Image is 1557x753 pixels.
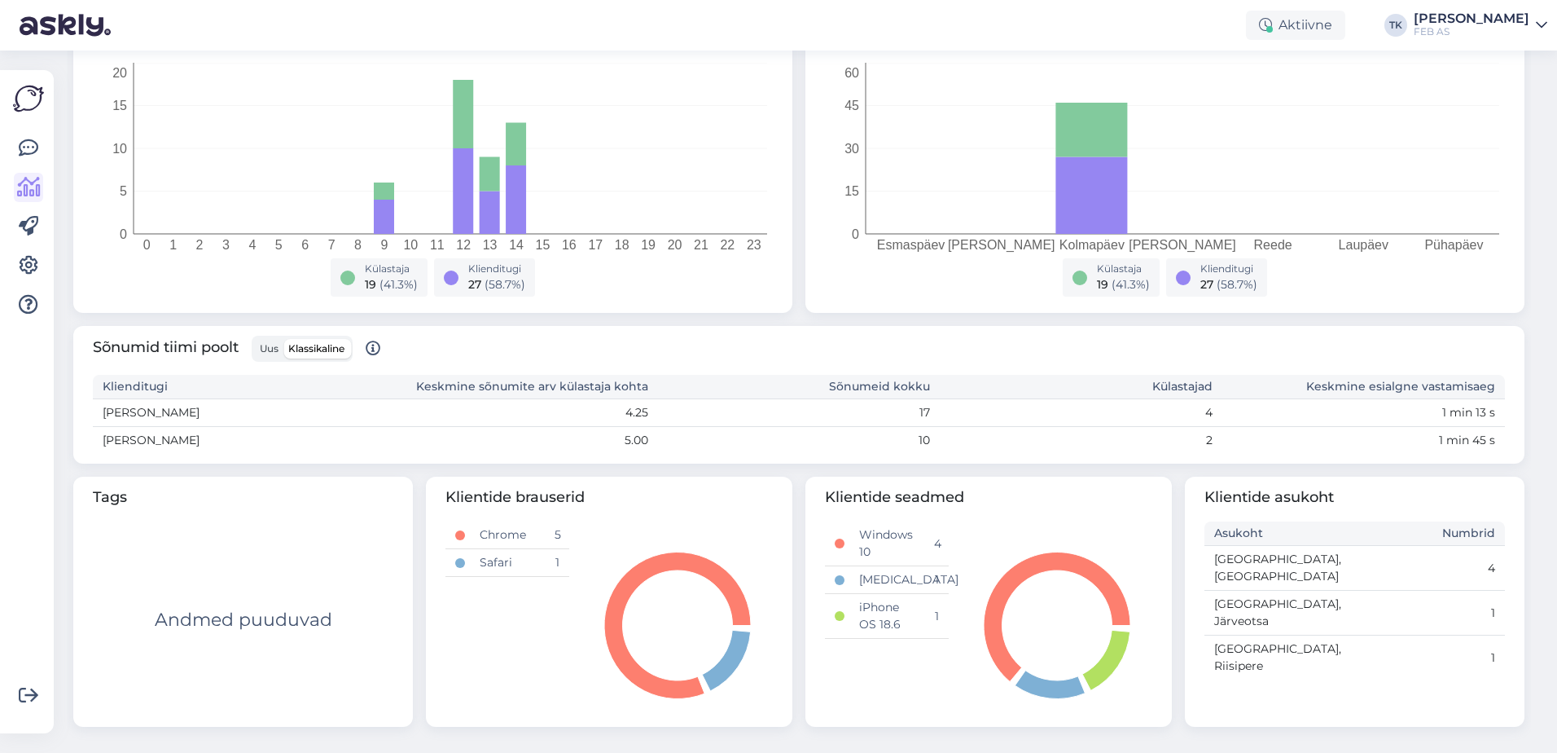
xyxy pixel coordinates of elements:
[844,142,859,156] tspan: 30
[747,238,761,252] tspan: 23
[1200,277,1213,292] span: 27
[849,594,923,639] td: iPhone OS 18.6
[1355,522,1506,546] th: Numbrid
[1129,238,1236,253] tspan: [PERSON_NAME]
[485,277,525,292] span: ( 58.7 %)
[1355,591,1506,636] td: 1
[1222,427,1505,455] td: 1 min 45 s
[668,238,682,252] tspan: 20
[468,262,525,276] div: Klienditugi
[1355,546,1506,591] td: 4
[375,427,658,455] td: 5.00
[562,238,577,252] tspan: 16
[456,238,471,252] tspan: 12
[112,66,127,80] tspan: 20
[509,238,524,252] tspan: 14
[1222,375,1505,399] th: Keskmine esialgne vastamisaeg
[445,487,773,509] span: Klientide brauserid
[658,427,941,455] td: 10
[328,238,336,252] tspan: 7
[852,227,859,241] tspan: 0
[877,238,945,252] tspan: Esmaspäev
[641,238,656,252] tspan: 19
[1204,636,1355,680] td: [GEOGRAPHIC_DATA], Riisipere
[222,238,230,252] tspan: 3
[468,277,481,292] span: 27
[658,375,941,399] th: Sõnumeid kokku
[470,522,544,549] td: Chrome
[365,277,376,292] span: 19
[120,184,127,198] tspan: 5
[288,342,344,354] span: Klassikaline
[615,238,629,252] tspan: 18
[940,399,1222,427] td: 4
[924,522,949,566] td: 4
[470,549,544,577] td: Safari
[844,66,859,80] tspan: 60
[1246,11,1345,40] div: Aktiivne
[1200,262,1257,276] div: Klienditugi
[1384,14,1407,37] div: TK
[545,549,569,577] td: 1
[694,238,708,252] tspan: 21
[1112,277,1150,292] span: ( 41.3 %)
[1204,522,1355,546] th: Asukoht
[301,238,309,252] tspan: 6
[155,606,332,633] div: Andmed puuduvad
[1097,262,1150,276] div: Külastaja
[1414,12,1529,25] div: [PERSON_NAME]
[143,238,151,252] tspan: 0
[381,238,388,252] tspan: 9
[196,238,204,252] tspan: 2
[1254,238,1292,252] tspan: Reede
[588,238,603,252] tspan: 17
[1204,591,1355,636] td: [GEOGRAPHIC_DATA], Järveotsa
[1222,399,1505,427] td: 1 min 13 s
[940,427,1222,455] td: 2
[658,399,941,427] td: 17
[93,375,375,399] th: Klienditugi
[112,142,127,156] tspan: 10
[924,566,949,594] td: 1
[93,427,375,455] td: [PERSON_NAME]
[1355,636,1506,680] td: 1
[375,399,658,427] td: 4.25
[849,522,923,566] td: Windows 10
[1217,277,1257,292] span: ( 58.7 %)
[948,238,1055,253] tspan: [PERSON_NAME]
[169,238,177,252] tspan: 1
[844,99,859,112] tspan: 45
[430,238,445,252] tspan: 11
[924,594,949,639] td: 1
[1414,25,1529,38] div: FEB AS
[93,399,375,427] td: [PERSON_NAME]
[1414,12,1547,38] a: [PERSON_NAME]FEB AS
[379,277,418,292] span: ( 41.3 %)
[1059,238,1125,252] tspan: Kolmapäev
[844,184,859,198] tspan: 15
[940,375,1222,399] th: Külastajad
[1339,238,1388,252] tspan: Laupäev
[13,83,44,114] img: Askly Logo
[1204,546,1355,591] td: [GEOGRAPHIC_DATA], [GEOGRAPHIC_DATA]
[93,487,393,509] span: Tags
[365,262,418,276] div: Külastaja
[93,336,380,362] span: Sõnumid tiimi poolt
[403,238,418,252] tspan: 10
[375,375,658,399] th: Keskmine sõnumite arv külastaja kohta
[1097,277,1108,292] span: 19
[536,238,550,252] tspan: 15
[120,227,127,241] tspan: 0
[1204,487,1505,509] span: Klientide asukoht
[112,99,127,112] tspan: 15
[275,238,283,252] tspan: 5
[260,342,279,354] span: Uus
[1424,238,1483,252] tspan: Pühapäev
[248,238,256,252] tspan: 4
[720,238,735,252] tspan: 22
[849,566,923,594] td: [MEDICAL_DATA]
[825,487,1152,509] span: Klientide seadmed
[483,238,498,252] tspan: 13
[545,522,569,549] td: 5
[354,238,362,252] tspan: 8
